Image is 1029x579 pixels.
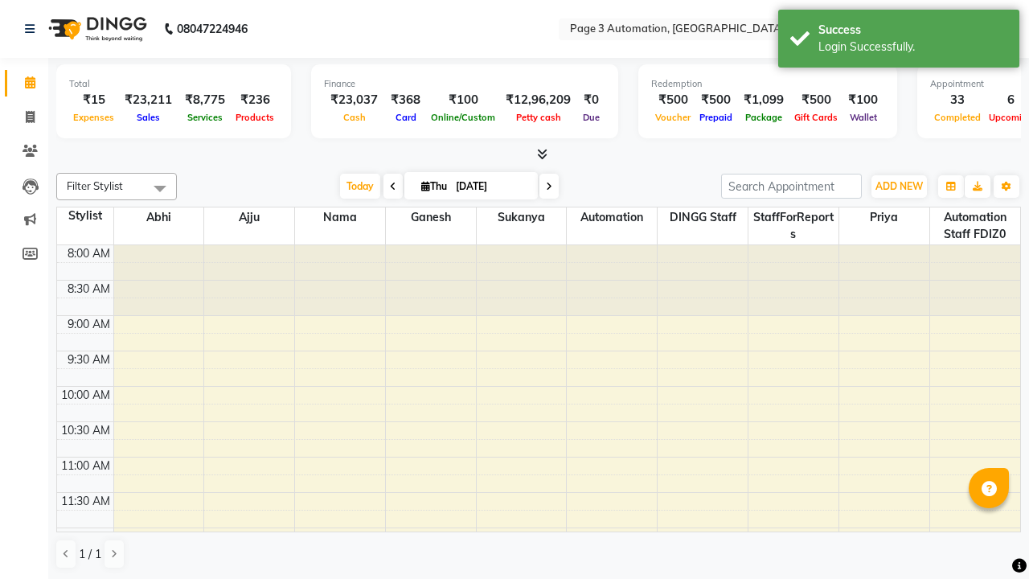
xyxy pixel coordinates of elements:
[177,6,248,51] b: 08047224946
[58,387,113,404] div: 10:00 AM
[721,174,862,199] input: Search Appointment
[339,112,370,123] span: Cash
[930,207,1020,244] span: Automation Staff fDIZ0
[790,91,842,109] div: ₹500
[790,112,842,123] span: Gift Cards
[183,112,227,123] span: Services
[658,207,748,228] span: DINGG Staff
[451,175,531,199] input: 2025-09-04
[512,112,565,123] span: Petty cash
[324,91,384,109] div: ₹23,037
[651,112,695,123] span: Voucher
[69,77,278,91] div: Total
[567,207,657,228] span: Automation
[651,77,884,91] div: Redemption
[64,351,113,368] div: 9:30 AM
[64,245,113,262] div: 8:00 AM
[57,207,113,224] div: Stylist
[232,112,278,123] span: Products
[875,180,923,192] span: ADD NEW
[178,91,232,109] div: ₹8,775
[737,91,790,109] div: ₹1,099
[232,91,278,109] div: ₹236
[295,207,385,228] span: Nama
[340,174,380,199] span: Today
[114,207,204,228] span: Abhi
[651,91,695,109] div: ₹500
[324,77,605,91] div: Finance
[846,112,881,123] span: Wallet
[58,493,113,510] div: 11:30 AM
[79,546,101,563] span: 1 / 1
[930,112,985,123] span: Completed
[58,458,113,474] div: 11:00 AM
[818,22,1007,39] div: Success
[748,207,838,244] span: StaffForReports
[427,112,499,123] span: Online/Custom
[839,207,929,228] span: Priya
[695,112,736,123] span: Prepaid
[499,91,577,109] div: ₹12,96,209
[204,207,294,228] span: Ajju
[842,91,884,109] div: ₹100
[67,179,123,192] span: Filter Stylist
[58,422,113,439] div: 10:30 AM
[64,316,113,333] div: 9:00 AM
[818,39,1007,55] div: Login Successfully.
[41,6,151,51] img: logo
[427,91,499,109] div: ₹100
[477,207,567,228] span: Sukanya
[118,91,178,109] div: ₹23,211
[577,91,605,109] div: ₹0
[392,112,420,123] span: Card
[695,91,737,109] div: ₹500
[59,528,113,545] div: 12:00 PM
[133,112,164,123] span: Sales
[417,180,451,192] span: Thu
[384,91,427,109] div: ₹368
[741,112,786,123] span: Package
[579,112,604,123] span: Due
[69,91,118,109] div: ₹15
[386,207,476,228] span: Ganesh
[871,175,927,198] button: ADD NEW
[930,91,985,109] div: 33
[69,112,118,123] span: Expenses
[64,281,113,298] div: 8:30 AM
